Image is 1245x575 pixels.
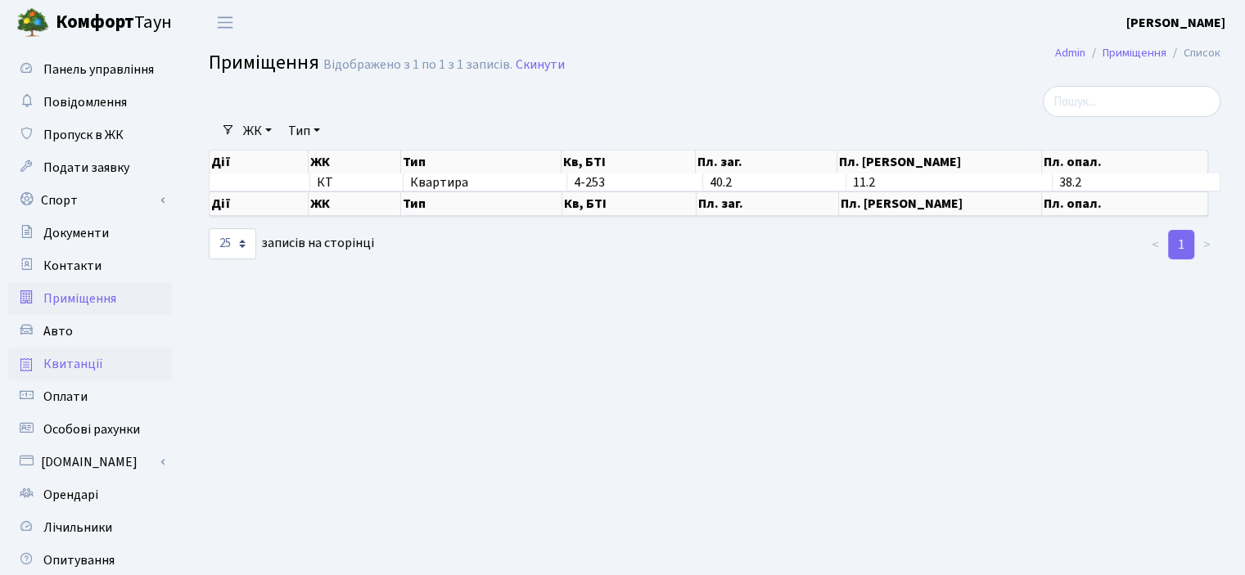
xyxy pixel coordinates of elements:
th: Пл. [PERSON_NAME] [837,150,1042,173]
span: Особові рахунки [43,420,140,438]
th: Пл. опал. [1042,150,1207,173]
a: Подати заявку [8,151,172,184]
a: Орендарі [8,478,172,511]
a: Тип [282,117,327,145]
span: Повідомлення [43,93,127,111]
a: Оплати [8,380,172,413]
span: Лічильники [43,519,112,537]
a: Авто [8,315,172,348]
span: Приміщення [209,48,319,77]
b: Комфорт [56,9,134,35]
a: 1 [1168,230,1194,259]
th: Тип [401,150,562,173]
th: Пл. опал. [1042,191,1207,216]
span: Приміщення [43,290,116,308]
th: Дії [210,150,309,173]
b: [PERSON_NAME] [1126,14,1225,32]
span: 11.2 [853,173,875,191]
span: Орендарі [43,486,98,504]
span: Подати заявку [43,159,129,177]
th: Дії [210,191,309,216]
span: 40.2 [710,173,732,191]
span: Опитування [43,551,115,569]
span: Документи [43,224,109,242]
a: ЖК [237,117,278,145]
a: Приміщення [8,282,172,315]
span: КТ [317,176,396,189]
span: Контакти [43,257,101,275]
span: Авто [43,322,73,340]
a: Особові рахунки [8,413,172,446]
input: Пошук... [1043,86,1220,117]
span: 4-253 [574,173,605,191]
a: [PERSON_NAME] [1126,13,1225,33]
a: Приміщення [1103,44,1166,61]
a: Документи [8,217,172,249]
span: 38.2 [1059,173,1081,191]
span: Оплати [43,388,88,406]
a: [DOMAIN_NAME] [8,446,172,478]
span: Таун [56,9,172,37]
span: Квитанції [43,355,103,373]
li: Список [1166,44,1220,62]
th: Пл. заг. [697,191,839,216]
th: Тип [401,191,562,216]
th: Пл. заг. [696,150,837,173]
a: Admin [1055,44,1085,61]
span: Квартира [410,176,560,189]
select: записів на сторінці [209,228,256,259]
a: Повідомлення [8,86,172,119]
img: logo.png [16,7,49,39]
span: Пропуск в ЖК [43,126,124,144]
th: ЖК [309,191,401,216]
label: записів на сторінці [209,228,374,259]
a: Скинути [516,57,565,73]
button: Переключити навігацію [205,9,246,36]
a: Лічильники [8,511,172,544]
a: Панель управління [8,53,172,86]
th: Кв, БТІ [562,150,696,173]
a: Спорт [8,184,172,217]
a: Квитанції [8,348,172,380]
nav: breadcrumb [1031,36,1245,70]
a: Пропуск в ЖК [8,119,172,151]
span: Панель управління [43,61,154,79]
th: Кв, БТІ [562,191,697,216]
div: Відображено з 1 по 1 з 1 записів. [323,57,512,73]
a: Контакти [8,249,172,282]
th: ЖК [309,150,401,173]
th: Пл. [PERSON_NAME] [839,191,1043,216]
